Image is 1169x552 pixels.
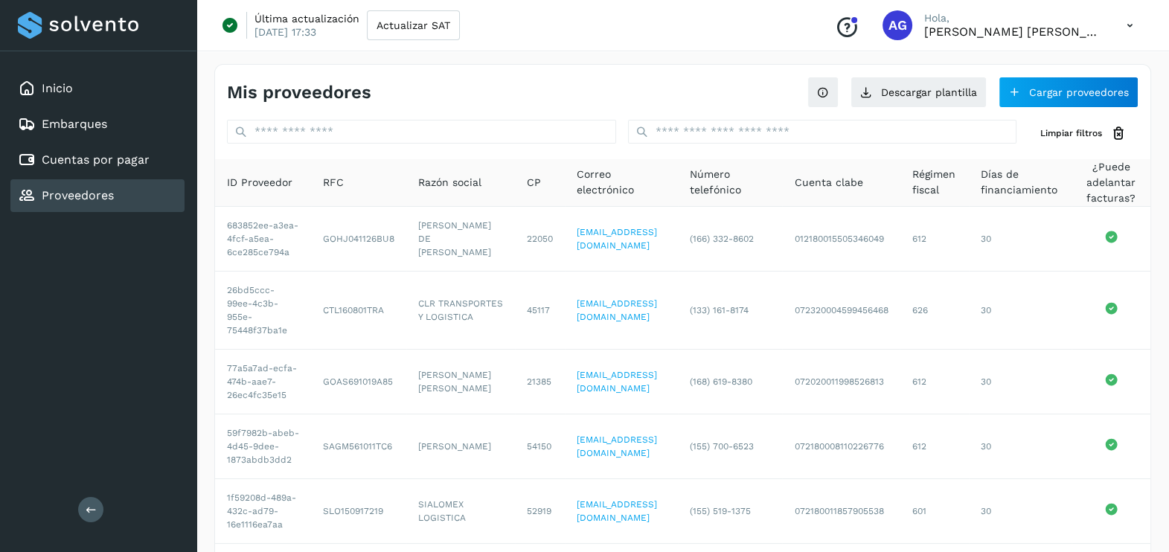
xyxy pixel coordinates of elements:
[406,207,515,272] td: [PERSON_NAME] DE [PERSON_NAME]
[690,376,752,387] span: (168) 619-8380
[900,207,968,272] td: 612
[690,167,770,198] span: Número telefónico
[782,272,900,350] td: 072320004599456468
[42,153,150,167] a: Cuentas por pagar
[406,414,515,479] td: [PERSON_NAME]
[311,272,406,350] td: CTL160801TRA
[577,370,657,394] a: [EMAIL_ADDRESS][DOMAIN_NAME]
[969,414,1072,479] td: 30
[215,414,311,479] td: 59f7982b-abeb-4d45-9dee-1873abdb3dd2
[254,25,316,39] p: [DATE] 17:33
[577,227,657,251] a: [EMAIL_ADDRESS][DOMAIN_NAME]
[515,479,565,544] td: 52919
[794,175,862,190] span: Cuenta clabe
[418,175,481,190] span: Razón social
[782,207,900,272] td: 012180015505346049
[999,77,1138,108] button: Cargar proveedores
[1040,126,1102,140] span: Limpiar filtros
[215,272,311,350] td: 26bd5ccc-99ee-4c3b-955e-75448f37ba1e
[851,77,987,108] button: Descargar plantilla
[577,167,666,198] span: Correo electrónico
[900,272,968,350] td: 626
[215,207,311,272] td: 683852ee-a3ea-4fcf-a5ea-6ce285ce794a
[782,414,900,479] td: 072180008110226776
[323,175,344,190] span: RFC
[527,175,541,190] span: CP
[900,414,968,479] td: 612
[10,144,185,176] div: Cuentas por pagar
[42,117,107,131] a: Embarques
[1028,120,1138,147] button: Limpiar filtros
[912,167,956,198] span: Régimen fiscal
[227,175,292,190] span: ID Proveedor
[577,434,657,458] a: [EMAIL_ADDRESS][DOMAIN_NAME]
[254,12,359,25] p: Última actualización
[311,350,406,414] td: GOAS691019A85
[311,414,406,479] td: SAGM561011TC6
[690,506,751,516] span: (155) 519-1375
[515,414,565,479] td: 54150
[377,20,450,31] span: Actualizar SAT
[900,479,968,544] td: 601
[367,10,460,40] button: Actualizar SAT
[515,272,565,350] td: 45117
[924,12,1103,25] p: Hola,
[782,350,900,414] td: 072020011998526813
[515,207,565,272] td: 22050
[227,82,371,103] h4: Mis proveedores
[215,479,311,544] td: 1f59208d-489a-432c-ad79-16e1116ea7aa
[10,72,185,105] div: Inicio
[406,272,515,350] td: CLR TRANSPORTES Y LOGISTICA
[900,350,968,414] td: 612
[924,25,1103,39] p: Abigail Gonzalez Leon
[406,479,515,544] td: SIALOMEX LOGISTICA
[10,179,185,212] div: Proveedores
[406,350,515,414] td: [PERSON_NAME] [PERSON_NAME]
[42,188,114,202] a: Proveedores
[782,479,900,544] td: 072180011857905538
[515,350,565,414] td: 21385
[577,298,657,322] a: [EMAIL_ADDRESS][DOMAIN_NAME]
[969,207,1072,272] td: 30
[981,167,1060,198] span: Días de financiamiento
[969,272,1072,350] td: 30
[690,441,754,452] span: (155) 700-6523
[311,479,406,544] td: SLO150917219
[577,499,657,523] a: [EMAIL_ADDRESS][DOMAIN_NAME]
[42,81,73,95] a: Inicio
[969,350,1072,414] td: 30
[969,479,1072,544] td: 30
[690,305,749,315] span: (133) 161-8174
[690,234,754,244] span: (166) 332-8602
[311,207,406,272] td: GOHJ041126BU8
[1083,159,1138,206] span: ¿Puede adelantar facturas?
[10,108,185,141] div: Embarques
[215,350,311,414] td: 77a5a7ad-ecfa-474b-aae7-26ec4fc35e15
